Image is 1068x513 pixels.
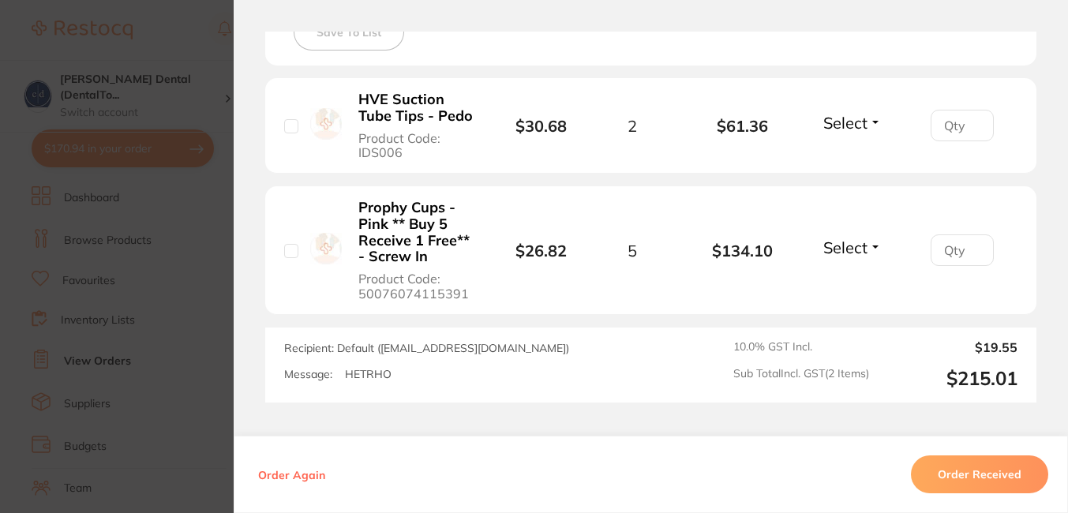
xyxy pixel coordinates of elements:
[688,242,797,260] b: $134.10
[733,367,869,390] span: Sub Total Incl. GST ( 2 Items)
[931,110,994,141] input: Qty
[733,340,869,354] span: 10.0 % GST Incl.
[515,116,567,136] b: $30.68
[358,200,476,265] b: Prophy Cups - Pink ** Buy 5 Receive 1 Free** - Screw In
[911,455,1048,493] button: Order Received
[253,467,330,481] button: Order Again
[823,238,868,257] span: Select
[358,131,476,160] span: Product Code: IDS006
[310,108,342,140] img: HVE Suction Tube Tips - Pedo
[284,341,569,355] span: Recipient: Default ( [EMAIL_ADDRESS][DOMAIN_NAME] )
[628,117,637,135] span: 2
[358,271,476,301] span: Product Code: 50076074115391
[823,113,868,133] span: Select
[515,241,567,260] b: $26.82
[819,113,886,133] button: Select
[882,367,1017,390] output: $215.01
[354,91,481,160] button: HVE Suction Tube Tips - Pedo Product Code: IDS006
[284,368,332,381] label: Message:
[294,14,404,51] button: Save To List
[358,92,476,124] b: HVE Suction Tube Tips - Pedo
[628,242,637,260] span: 5
[819,238,886,257] button: Select
[354,199,481,301] button: Prophy Cups - Pink ** Buy 5 Receive 1 Free** - Screw In Product Code: 50076074115391
[688,117,797,135] b: $61.36
[882,340,1017,354] output: $19.55
[931,234,994,266] input: Qty
[310,233,342,264] img: Prophy Cups - Pink ** Buy 5 Receive 1 Free** - Screw In
[345,368,392,381] p: HETRHO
